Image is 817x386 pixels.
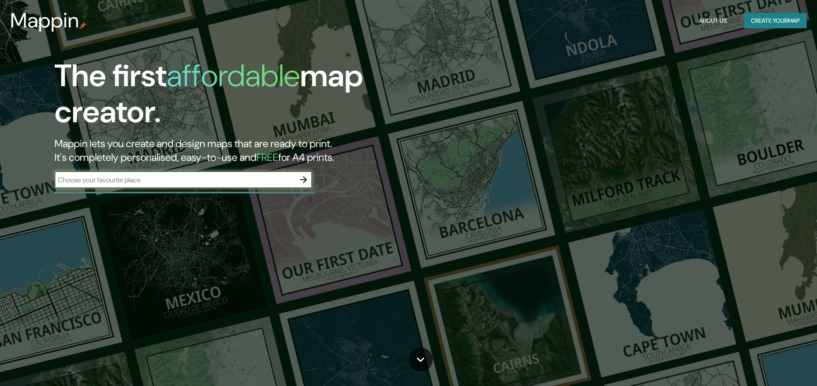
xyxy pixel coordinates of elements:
h1: affordable [167,56,300,96]
button: About Us [696,13,730,29]
h2: Mappin lets you create and design maps that are ready to print. It's completely personalised, eas... [55,137,463,164]
h5: FREE [256,151,278,164]
input: Choose your favourite place [55,175,295,185]
h3: Mappin [10,9,79,33]
iframe: Help widget launcher [741,353,808,377]
img: mappin-pin [79,22,86,29]
h1: The first map creator. [55,58,463,137]
button: Create yourmap [744,13,807,29]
